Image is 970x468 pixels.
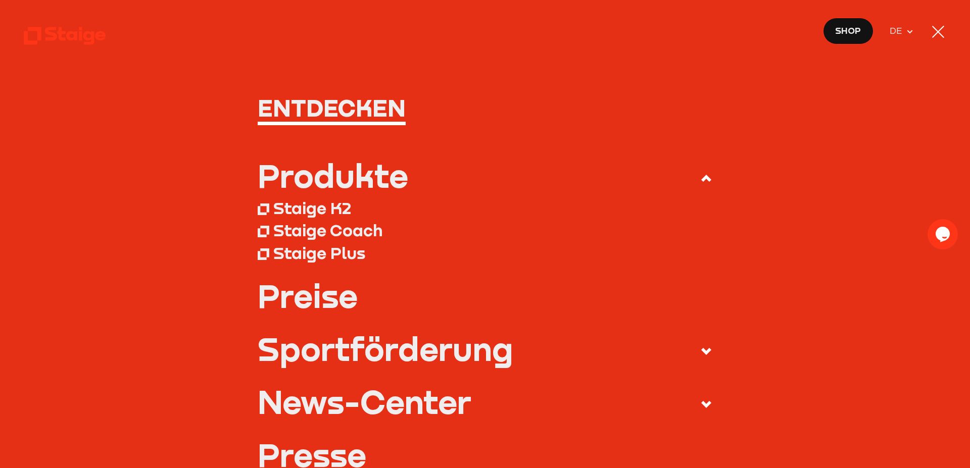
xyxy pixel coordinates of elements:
[258,196,713,219] a: Staige K2
[835,24,861,38] span: Shop
[928,219,960,249] iframe: chat widget
[273,243,365,263] div: Staige Plus
[273,220,382,240] div: Staige Coach
[258,386,471,418] div: News-Center
[258,160,408,191] div: Produkte
[258,280,713,311] a: Preise
[823,18,874,44] a: Shop
[258,333,513,365] div: Sportförderung
[890,24,906,38] span: DE
[273,198,351,218] div: Staige K2
[258,241,713,264] a: Staige Plus
[258,219,713,242] a: Staige Coach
